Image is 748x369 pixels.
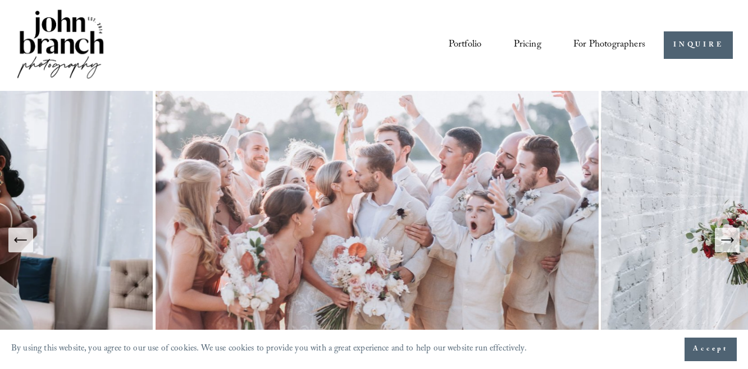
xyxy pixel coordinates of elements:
[693,344,728,355] span: Accept
[715,228,740,252] button: Next Slide
[449,35,482,56] a: Portfolio
[514,35,541,56] a: Pricing
[11,341,527,358] p: By using this website, you agree to our use of cookies. We use cookies to provide you with a grea...
[8,228,33,252] button: Previous Slide
[664,31,733,59] a: INQUIRE
[573,36,645,55] span: For Photographers
[685,338,737,361] button: Accept
[15,7,106,83] img: John Branch IV Photography
[573,35,645,56] a: folder dropdown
